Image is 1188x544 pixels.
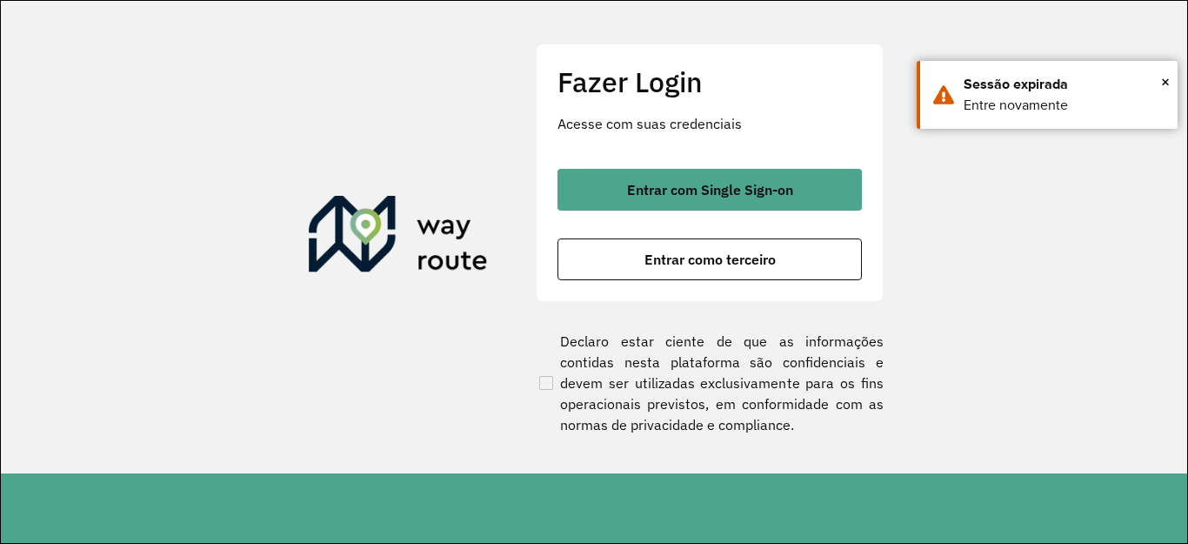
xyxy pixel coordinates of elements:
[1161,69,1170,95] button: Close
[964,95,1165,116] div: Entre novamente
[309,196,488,279] img: Roteirizador AmbevTech
[557,65,862,98] h2: Fazer Login
[1161,69,1170,95] span: ×
[964,74,1165,95] div: Sessão expirada
[557,169,862,211] button: button
[557,238,862,280] button: button
[536,331,884,435] label: Declaro estar ciente de que as informações contidas nesta plataforma são confidenciais e devem se...
[644,252,776,266] span: Entrar como terceiro
[627,183,793,197] span: Entrar com Single Sign-on
[557,113,862,134] p: Acesse com suas credenciais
